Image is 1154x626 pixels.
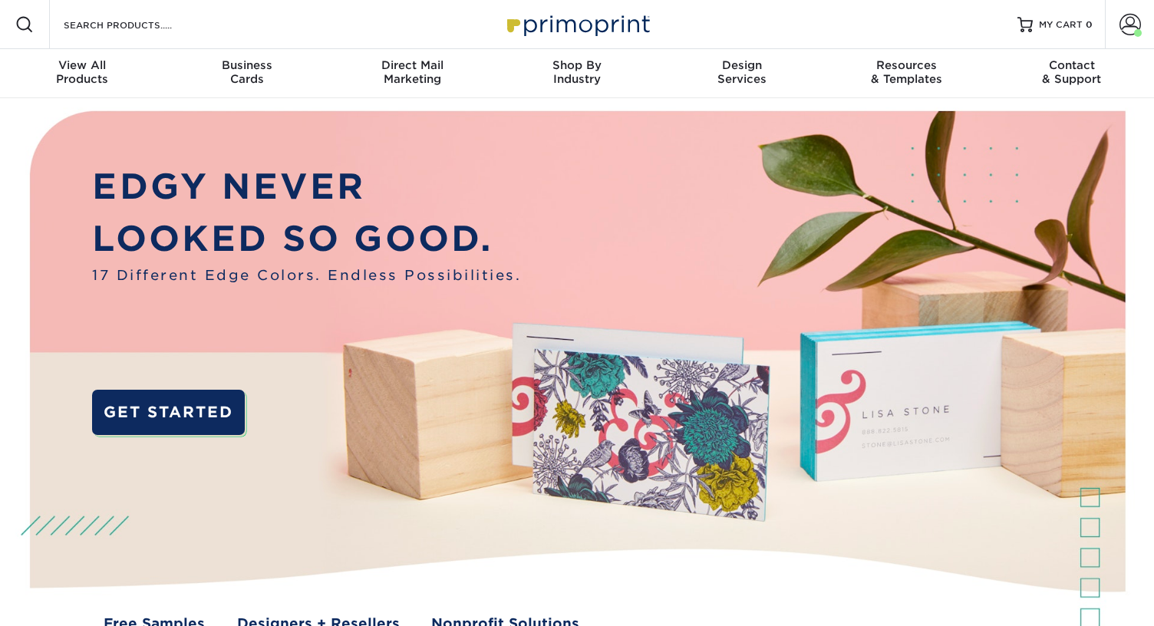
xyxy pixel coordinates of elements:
[824,58,989,86] div: & Templates
[989,58,1154,86] div: & Support
[824,49,989,98] a: Resources& Templates
[92,161,521,213] p: EDGY NEVER
[495,58,660,72] span: Shop By
[824,58,989,72] span: Resources
[330,58,495,86] div: Marketing
[659,58,824,86] div: Services
[989,58,1154,72] span: Contact
[1039,18,1083,31] span: MY CART
[165,58,330,86] div: Cards
[659,58,824,72] span: Design
[62,15,212,34] input: SEARCH PRODUCTS.....
[500,8,654,41] img: Primoprint
[659,49,824,98] a: DesignServices
[330,58,495,72] span: Direct Mail
[165,58,330,72] span: Business
[330,49,495,98] a: Direct MailMarketing
[92,265,521,285] span: 17 Different Edge Colors. Endless Possibilities.
[165,49,330,98] a: BusinessCards
[989,49,1154,98] a: Contact& Support
[92,390,245,435] a: GET STARTED
[495,49,660,98] a: Shop ByIndustry
[92,213,521,265] p: LOOKED SO GOOD.
[495,58,660,86] div: Industry
[1086,19,1093,30] span: 0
